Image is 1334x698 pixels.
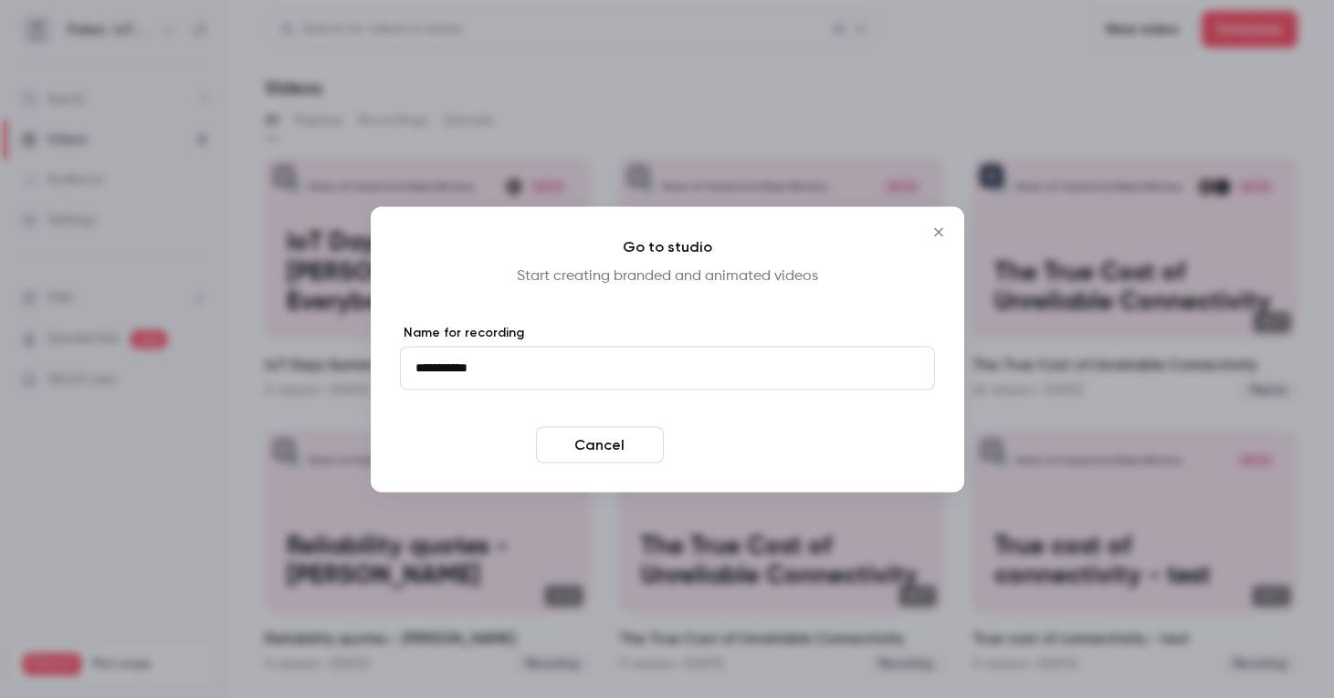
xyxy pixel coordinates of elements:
label: Name for recording [400,323,935,341]
button: Close [920,214,957,250]
button: Cancel [536,426,664,463]
h4: Go to studio [400,235,935,257]
p: Start creating branded and animated videos [400,265,935,286]
button: Enter studio [671,426,799,463]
